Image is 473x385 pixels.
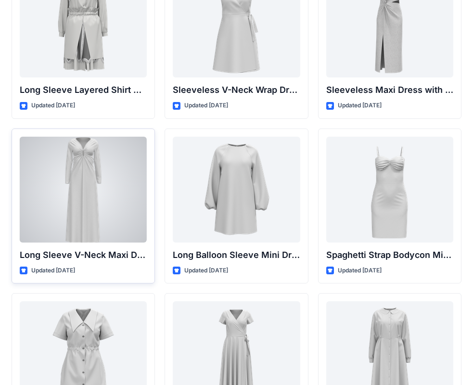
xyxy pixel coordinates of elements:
[20,137,147,243] a: Long Sleeve V-Neck Maxi Dress with Twisted Detail
[173,83,300,97] p: Sleeveless V-Neck Wrap Dress
[173,137,300,243] a: Long Balloon Sleeve Mini Dress
[31,266,75,276] p: Updated [DATE]
[326,137,453,243] a: Spaghetti Strap Bodycon Mini Dress with Bust Detail
[338,266,382,276] p: Updated [DATE]
[326,83,453,97] p: Sleeveless Maxi Dress with Twist Detail and Slit
[31,101,75,111] p: Updated [DATE]
[20,248,147,262] p: Long Sleeve V-Neck Maxi Dress with Twisted Detail
[20,83,147,97] p: Long Sleeve Layered Shirt Dress with Drawstring Waist
[173,248,300,262] p: Long Balloon Sleeve Mini Dress
[184,101,228,111] p: Updated [DATE]
[326,248,453,262] p: Spaghetti Strap Bodycon Mini Dress with Bust Detail
[338,101,382,111] p: Updated [DATE]
[184,266,228,276] p: Updated [DATE]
